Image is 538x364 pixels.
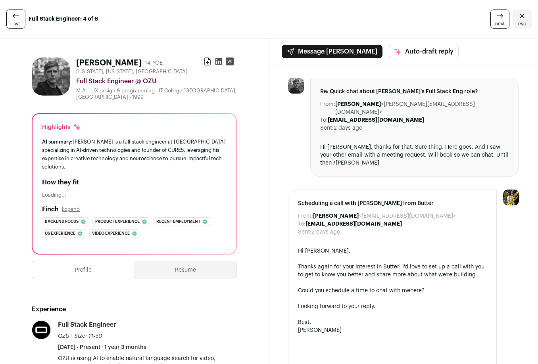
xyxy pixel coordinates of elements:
[32,57,70,96] img: b10ac46559877586e82314c18dd7d030ec63994f956c5cc73d992b15c97faae5
[495,21,505,27] span: next
[313,212,456,220] dd: <[EMAIL_ADDRESS][DOMAIN_NAME]>
[45,218,79,226] span: Backend focus
[311,228,340,236] dd: 2 days ago
[298,220,306,228] dt: To:
[42,123,81,131] div: Highlights
[76,57,142,69] h1: [PERSON_NAME]
[320,100,335,116] dt: From:
[313,213,359,219] b: [PERSON_NAME]
[298,326,487,334] div: [PERSON_NAME]
[156,218,200,226] span: Recent employment
[92,230,130,238] span: Video experience
[42,178,227,187] h2: How they fit
[334,124,362,132] dd: 2 days ago
[298,318,487,326] div: Best,
[513,10,532,29] a: Close
[58,343,146,351] span: [DATE] - Present · 1 year 3 months
[12,21,20,27] span: last
[42,192,227,198] div: Loading...
[145,59,163,67] div: 14 YOE
[76,77,237,86] div: Full Stack Engineer @ OZU
[335,102,381,107] b: [PERSON_NAME]
[58,333,69,339] span: OZU
[389,45,459,58] button: Auto-draft reply
[135,261,237,279] button: Resume
[32,305,237,314] h2: Experience
[62,206,80,213] button: Expand
[298,247,487,255] div: Hi [PERSON_NAME],
[503,190,519,205] img: 6689865-medium_jpg
[76,88,237,100] div: M.A. - UX design & programming - IT College [GEOGRAPHIC_DATA], [GEOGRAPHIC_DATA] - 1999
[282,45,382,58] button: Message [PERSON_NAME]
[288,78,304,94] img: b10ac46559877586e82314c18dd7d030ec63994f956c5cc73d992b15c97faae5
[32,321,50,339] img: 7ab092ee4fa0874d2336b68ec3cf5d4f7782272f2892e91dfb5c9af42cc26f7e.jpg
[320,88,509,96] span: Re: Quick chat about [PERSON_NAME]'s Full Stack Eng role?
[29,15,98,23] strong: Full Stack Engineer: 4 of 6
[298,212,313,220] dt: From:
[95,218,140,226] span: Product experience
[298,263,487,279] div: Thanks again for your interest in Butter! I'd love to set up a call with you to get to know you b...
[32,261,134,279] button: Profile
[42,205,59,214] h2: Finch
[298,199,487,207] span: Scheduling a call with [PERSON_NAME] from Butter
[6,10,25,29] a: last
[298,303,487,310] div: Looking forward to your reply.
[42,139,73,144] span: AI summary:
[320,143,509,167] div: Hi [PERSON_NAME], thanks for that. Sure thing. Here goes. And I saw your other email with a meeti...
[410,288,422,293] a: here
[320,116,328,124] dt: To:
[45,230,75,238] span: Us experience
[298,287,487,295] div: Could you schedule a time to chat with me ?
[71,333,102,339] span: · Size: 11-50
[320,124,334,132] dt: Sent:
[490,10,509,29] a: next
[42,138,227,171] div: [PERSON_NAME] is a full-stack engineer at [GEOGRAPHIC_DATA] specializing in AI-driven technologie...
[76,69,188,75] span: [US_STATE], [US_STATE], [GEOGRAPHIC_DATA]
[518,21,526,27] span: esc
[328,117,424,123] b: [EMAIL_ADDRESS][DOMAIN_NAME]
[335,100,509,116] dd: <[PERSON_NAME][EMAIL_ADDRESS][DOMAIN_NAME]>
[306,221,402,227] b: [EMAIL_ADDRESS][DOMAIN_NAME]
[298,228,311,236] dt: Sent:
[58,320,116,329] div: Full Stack Engineer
